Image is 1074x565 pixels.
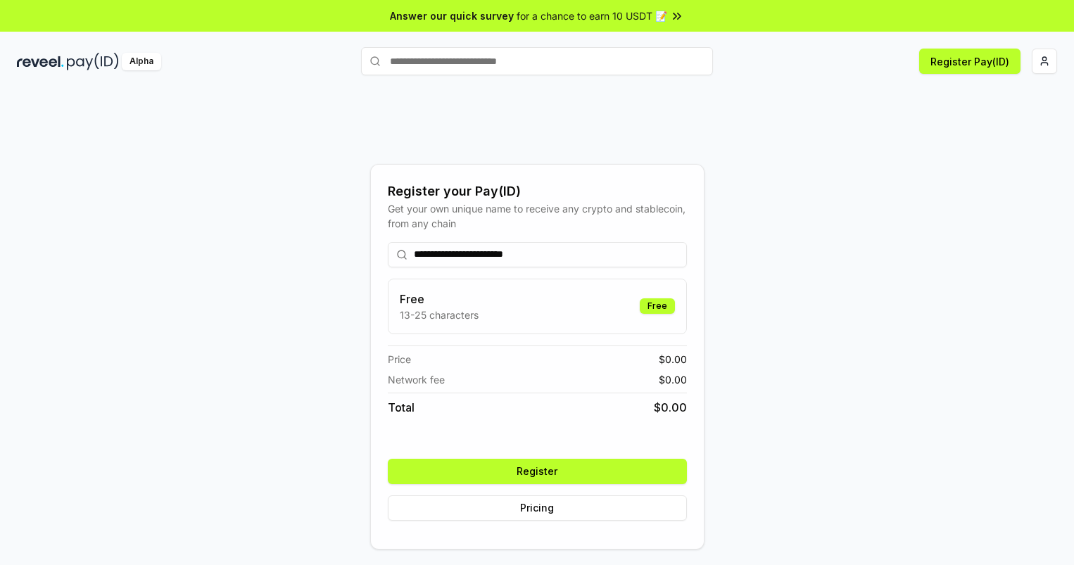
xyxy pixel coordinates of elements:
[400,291,479,307] h3: Free
[659,352,687,367] span: $ 0.00
[517,8,667,23] span: for a chance to earn 10 USDT 📝
[67,53,119,70] img: pay_id
[388,399,415,416] span: Total
[17,53,64,70] img: reveel_dark
[640,298,675,314] div: Free
[388,495,687,521] button: Pricing
[388,459,687,484] button: Register
[659,372,687,387] span: $ 0.00
[388,182,687,201] div: Register your Pay(ID)
[388,201,687,231] div: Get your own unique name to receive any crypto and stablecoin, from any chain
[388,372,445,387] span: Network fee
[919,49,1021,74] button: Register Pay(ID)
[388,352,411,367] span: Price
[390,8,514,23] span: Answer our quick survey
[654,399,687,416] span: $ 0.00
[400,307,479,322] p: 13-25 characters
[122,53,161,70] div: Alpha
